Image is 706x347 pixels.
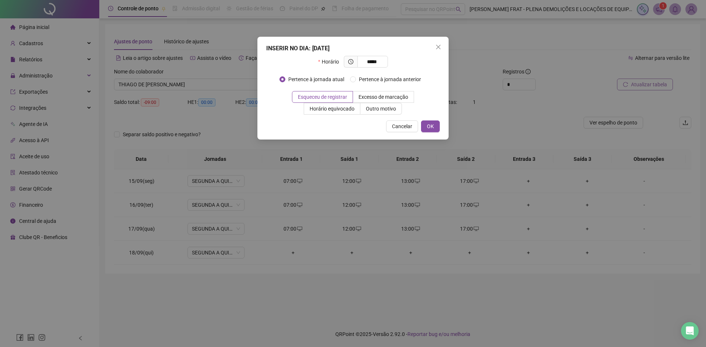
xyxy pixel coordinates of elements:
[359,94,408,100] span: Excesso de marcação
[392,122,412,130] span: Cancelar
[435,44,441,50] span: close
[298,94,347,100] span: Esqueceu de registrar
[681,322,699,340] div: Open Intercom Messenger
[366,106,396,112] span: Outro motivo
[427,122,434,130] span: OK
[421,120,440,132] button: OK
[348,59,353,64] span: clock-circle
[285,75,347,83] span: Pertence à jornada atual
[356,75,424,83] span: Pertence à jornada anterior
[318,56,343,68] label: Horário
[266,44,440,53] div: INSERIR NO DIA : [DATE]
[386,120,418,132] button: Cancelar
[432,41,444,53] button: Close
[310,106,354,112] span: Horário equivocado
